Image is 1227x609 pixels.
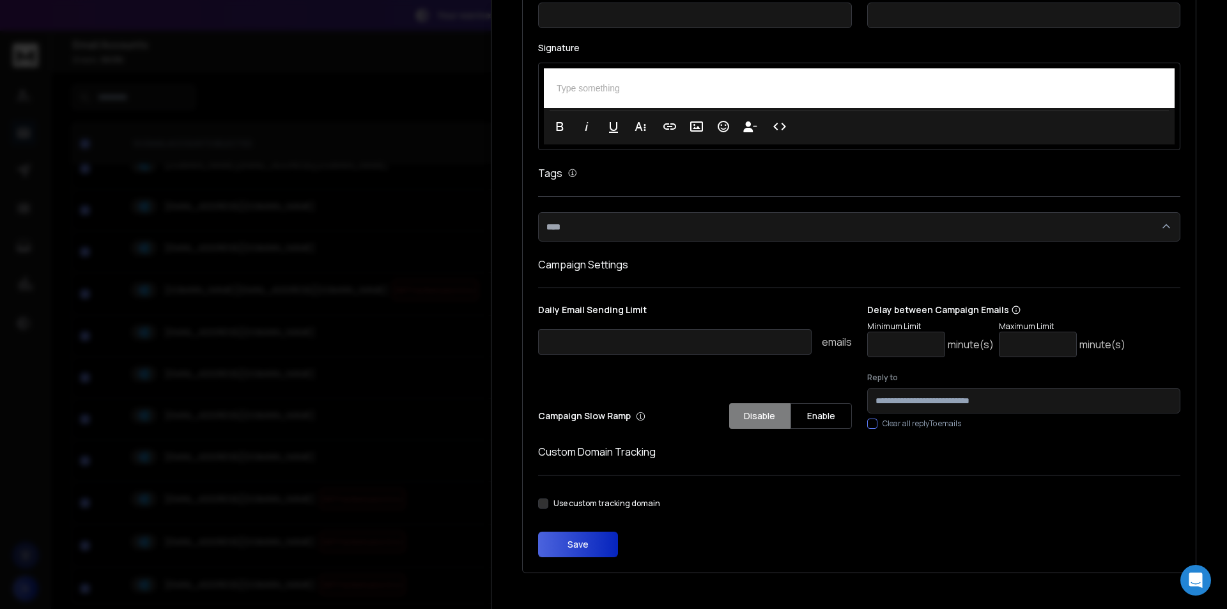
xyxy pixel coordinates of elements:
h1: Custom Domain Tracking [538,444,1180,459]
button: Emoticons [711,114,736,139]
button: More Text [628,114,652,139]
button: Save [538,532,618,557]
p: minute(s) [1079,337,1125,352]
button: Underline (Ctrl+U) [601,114,626,139]
p: Minimum Limit [867,321,994,332]
h1: Campaign Settings [538,257,1180,272]
p: minute(s) [948,337,994,352]
button: Italic (Ctrl+I) [575,114,599,139]
button: Insert Unsubscribe Link [738,114,762,139]
button: Bold (Ctrl+B) [548,114,572,139]
p: Daily Email Sending Limit [538,304,852,321]
label: Clear all replyTo emails [883,419,961,429]
button: Disable [729,403,791,429]
button: Insert Link (Ctrl+K) [658,114,682,139]
button: Enable [791,403,852,429]
p: emails [822,334,852,350]
p: Campaign Slow Ramp [538,410,645,422]
h1: Tags [538,166,562,181]
label: Use custom tracking domain [553,498,660,509]
div: Open Intercom Messenger [1180,565,1211,596]
label: Reply to [867,373,1181,383]
button: Insert Image (Ctrl+P) [684,114,709,139]
p: Delay between Campaign Emails [867,304,1125,316]
label: Signature [538,43,1180,52]
button: Code View [768,114,792,139]
p: Maximum Limit [999,321,1125,332]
